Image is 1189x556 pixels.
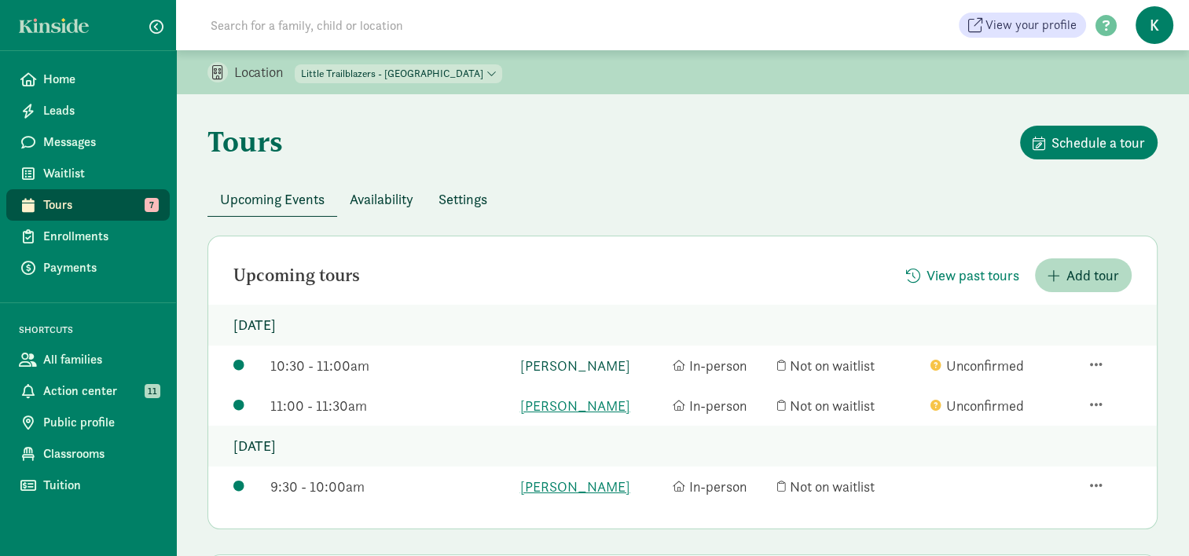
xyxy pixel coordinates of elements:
[894,258,1032,292] button: View past tours
[233,266,360,285] h2: Upcoming tours
[6,189,170,221] a: Tours 7
[6,64,170,95] a: Home
[426,182,500,216] button: Settings
[234,63,295,82] p: Location
[201,9,642,41] input: Search for a family, child or location
[270,476,512,497] div: 9:30 - 10:00am
[43,227,157,246] span: Enrollments
[43,413,157,432] span: Public profile
[673,395,769,416] div: In-person
[520,395,666,416] a: [PERSON_NAME]
[43,70,157,89] span: Home
[207,182,337,216] button: Upcoming Events
[1066,265,1119,286] span: Add tour
[43,133,157,152] span: Messages
[927,265,1019,286] span: View past tours
[6,126,170,158] a: Messages
[208,426,1157,466] p: [DATE]
[6,375,170,407] a: Action center 11
[1035,258,1132,292] button: Add tour
[6,95,170,126] a: Leads
[220,188,325,210] span: Upcoming Events
[337,182,426,216] button: Availability
[6,438,170,470] a: Classrooms
[145,384,160,398] span: 11
[6,252,170,283] a: Payments
[270,395,512,416] div: 11:00 - 11:30am
[930,395,1076,416] div: Unconfirmed
[6,158,170,189] a: Waitlist
[43,444,157,463] span: Classrooms
[777,395,923,416] div: Not on waitlist
[43,382,157,401] span: Action center
[1020,126,1158,159] button: Schedule a tour
[1051,132,1145,153] span: Schedule a tour
[6,407,170,438] a: Public profile
[43,101,157,120] span: Leads
[6,344,170,375] a: All families
[145,198,159,212] span: 7
[207,126,283,157] h1: Tours
[43,164,157,183] span: Waitlist
[350,188,413,210] span: Availability
[43,350,157,369] span: All families
[777,355,923,376] div: Not on waitlist
[1110,481,1189,556] iframe: Chat Widget
[520,355,666,376] a: [PERSON_NAME]
[1136,6,1173,44] span: K
[6,470,170,501] a: Tuition
[439,188,487,210] span: Settings
[673,355,769,376] div: In-person
[894,267,1032,285] a: View past tours
[270,355,512,376] div: 10:30 - 11:00am
[6,221,170,252] a: Enrollments
[520,476,666,497] a: [PERSON_NAME]
[673,476,769,497] div: In-person
[43,196,157,214] span: Tours
[930,355,1076,376] div: Unconfirmed
[43,258,157,277] span: Payments
[985,16,1077,35] span: View your profile
[777,476,923,497] div: Not on waitlist
[43,476,157,495] span: Tuition
[959,13,1086,38] a: View your profile
[208,305,1157,346] p: [DATE]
